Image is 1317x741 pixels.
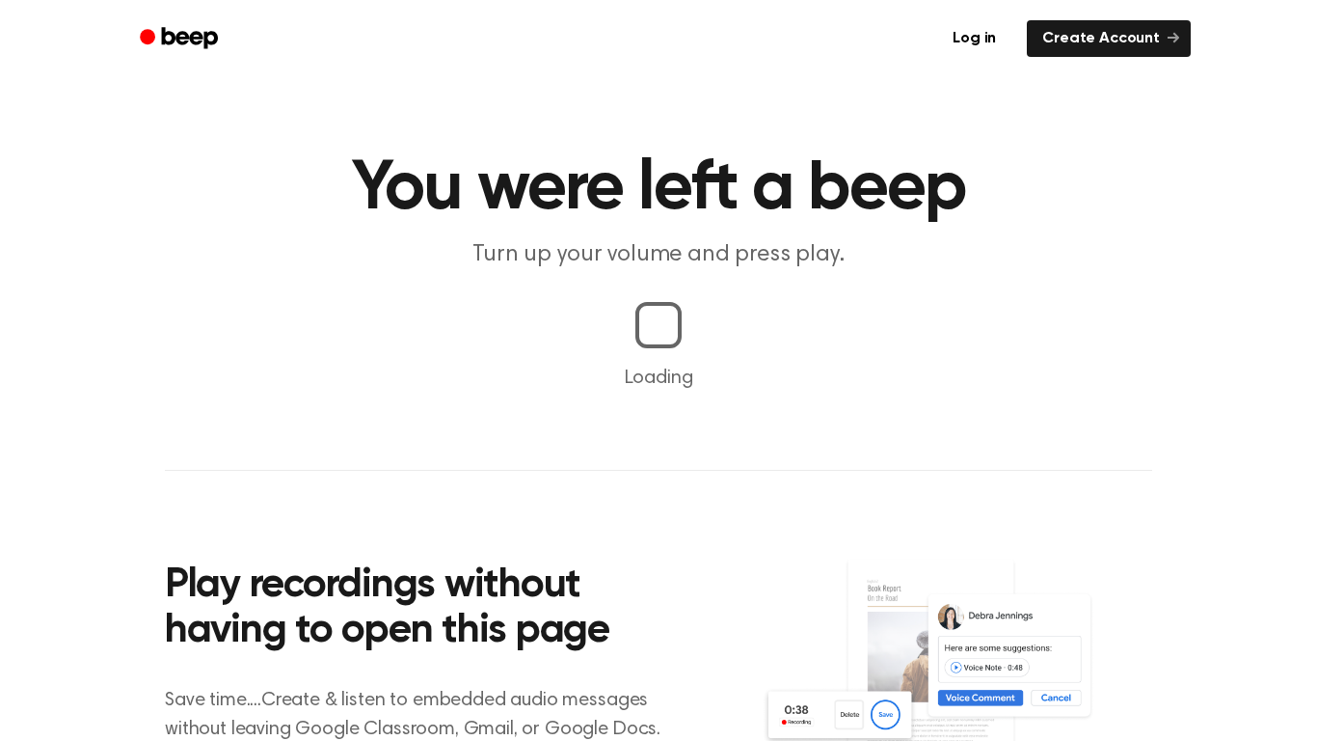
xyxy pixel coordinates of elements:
p: Turn up your volume and press play. [288,239,1029,271]
a: Beep [126,20,235,58]
h1: You were left a beep [165,154,1152,224]
p: Loading [23,364,1294,393]
h2: Play recordings without having to open this page [165,563,685,655]
a: Log in [933,16,1015,61]
a: Create Account [1027,20,1191,57]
